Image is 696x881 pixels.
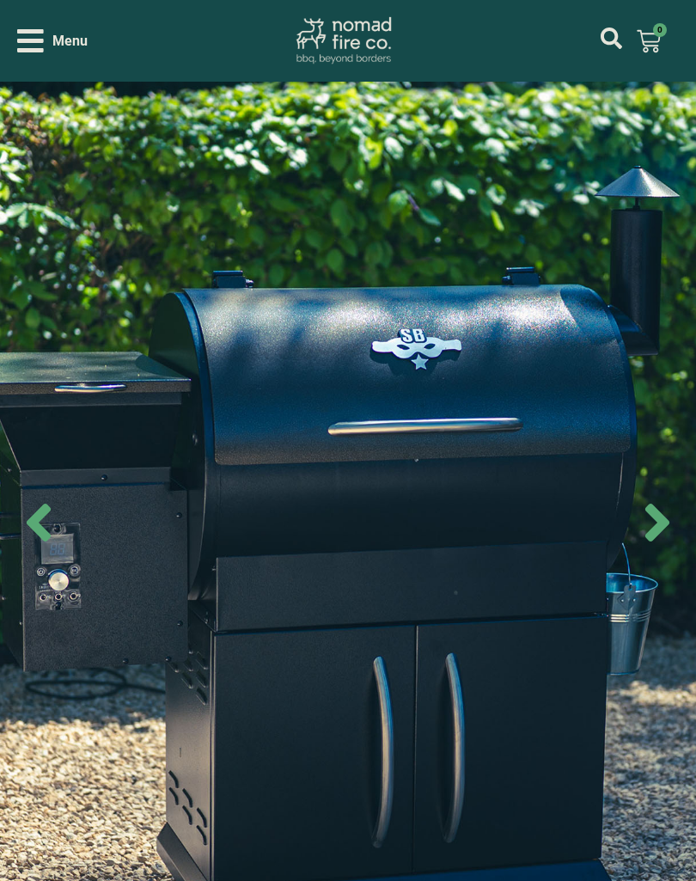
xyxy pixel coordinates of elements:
div: Open/Close Menu [17,26,88,56]
img: Nomad Fire Co [296,17,392,64]
span: Menu [52,31,88,52]
span: Next slide [627,493,687,553]
span: Previous slide [9,493,69,553]
span: 0 [653,23,667,37]
a: 0 [616,19,681,64]
a: mijn account [601,28,622,49]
